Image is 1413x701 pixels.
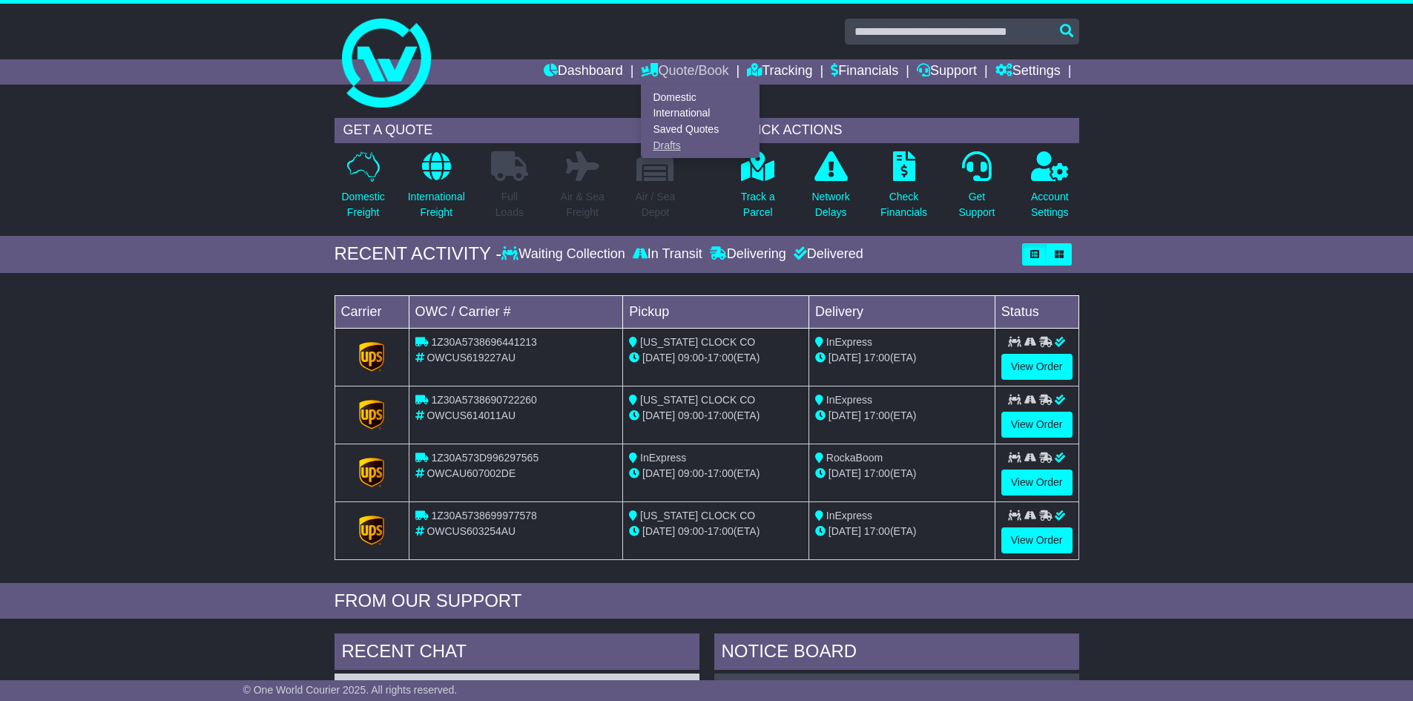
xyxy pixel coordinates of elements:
[826,394,872,406] span: InExpress
[335,295,409,328] td: Carrier
[629,246,706,263] div: In Transit
[815,350,989,366] div: (ETA)
[995,59,1061,85] a: Settings
[501,246,628,263] div: Waiting Collection
[880,151,928,228] a: CheckFinancials
[640,510,755,521] span: [US_STATE] CLOCK CO
[642,89,759,105] a: Domestic
[340,151,385,228] a: DomesticFreight
[426,467,516,479] span: OWCAU607002DE
[1001,354,1073,380] a: View Order
[917,59,977,85] a: Support
[359,342,384,372] img: GetCarrierServiceLogo
[642,352,675,363] span: [DATE]
[426,525,516,537] span: OWCUS603254AU
[407,151,466,228] a: InternationalFreight
[811,189,849,220] p: Network Delays
[642,525,675,537] span: [DATE]
[740,151,776,228] a: Track aParcel
[629,350,803,366] div: - (ETA)
[678,409,704,421] span: 09:00
[708,467,734,479] span: 17:00
[642,409,675,421] span: [DATE]
[864,409,890,421] span: 17:00
[629,408,803,424] div: - (ETA)
[815,524,989,539] div: (ETA)
[678,467,704,479] span: 09:00
[640,452,686,464] span: InExpress
[431,452,538,464] span: 1Z30A573D996297565
[243,684,458,696] span: © One World Courier 2025. All rights reserved.
[426,352,516,363] span: OWCUS619227AU
[864,525,890,537] span: 17:00
[1031,189,1069,220] p: Account Settings
[829,525,861,537] span: [DATE]
[359,400,384,430] img: GetCarrierServiceLogo
[811,151,850,228] a: NetworkDelays
[431,336,536,348] span: 1Z30A5738696441213
[641,85,760,158] div: Quote/Book
[1030,151,1070,228] a: AccountSettings
[831,59,898,85] a: Financials
[335,243,502,265] div: RECENT ACTIVITY -
[629,466,803,481] div: - (ETA)
[815,408,989,424] div: (ETA)
[826,336,872,348] span: InExpress
[829,352,861,363] span: [DATE]
[431,510,536,521] span: 1Z30A5738699977578
[431,394,536,406] span: 1Z30A5738690722260
[623,295,809,328] td: Pickup
[864,352,890,363] span: 17:00
[1001,527,1073,553] a: View Order
[335,633,699,674] div: RECENT CHAT
[808,295,995,328] td: Delivery
[359,516,384,545] img: GetCarrierServiceLogo
[640,336,755,348] span: [US_STATE] CLOCK CO
[359,458,384,487] img: GetCarrierServiceLogo
[409,295,623,328] td: OWC / Carrier #
[642,122,759,138] a: Saved Quotes
[561,189,605,220] p: Air & Sea Freight
[642,105,759,122] a: International
[815,466,989,481] div: (ETA)
[544,59,623,85] a: Dashboard
[642,137,759,154] a: Drafts
[640,394,755,406] span: [US_STATE] CLOCK CO
[826,510,872,521] span: InExpress
[426,409,516,421] span: OWCUS614011AU
[708,352,734,363] span: 17:00
[708,525,734,537] span: 17:00
[641,59,728,85] a: Quote/Book
[995,295,1078,328] td: Status
[958,151,995,228] a: GetSupport
[636,189,676,220] p: Air / Sea Depot
[678,352,704,363] span: 09:00
[706,246,790,263] div: Delivering
[741,189,775,220] p: Track a Parcel
[335,590,1079,612] div: FROM OUR SUPPORT
[408,189,465,220] p: International Freight
[747,59,812,85] a: Tracking
[829,467,861,479] span: [DATE]
[335,118,685,143] div: GET A QUOTE
[1001,412,1073,438] a: View Order
[629,524,803,539] div: - (ETA)
[642,467,675,479] span: [DATE]
[491,189,528,220] p: Full Loads
[826,452,883,464] span: RockaBoom
[864,467,890,479] span: 17:00
[678,525,704,537] span: 09:00
[714,633,1079,674] div: NOTICE BOARD
[708,409,734,421] span: 17:00
[958,189,995,220] p: Get Support
[829,409,861,421] span: [DATE]
[790,246,863,263] div: Delivered
[1001,470,1073,496] a: View Order
[880,189,927,220] p: Check Financials
[341,189,384,220] p: Domestic Freight
[729,118,1079,143] div: QUICK ACTIONS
